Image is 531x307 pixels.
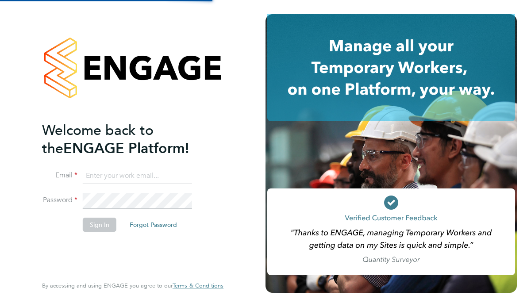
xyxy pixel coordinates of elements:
button: Forgot Password [123,218,184,232]
h2: ENGAGE Platform! [42,121,215,157]
label: Password [42,196,77,205]
span: By accessing and using ENGAGE you agree to our [42,282,223,289]
button: Sign In [83,218,116,232]
label: Email [42,171,77,180]
a: Terms & Conditions [173,282,223,289]
input: Enter your work email... [83,168,192,184]
span: Welcome back to the [42,122,154,157]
